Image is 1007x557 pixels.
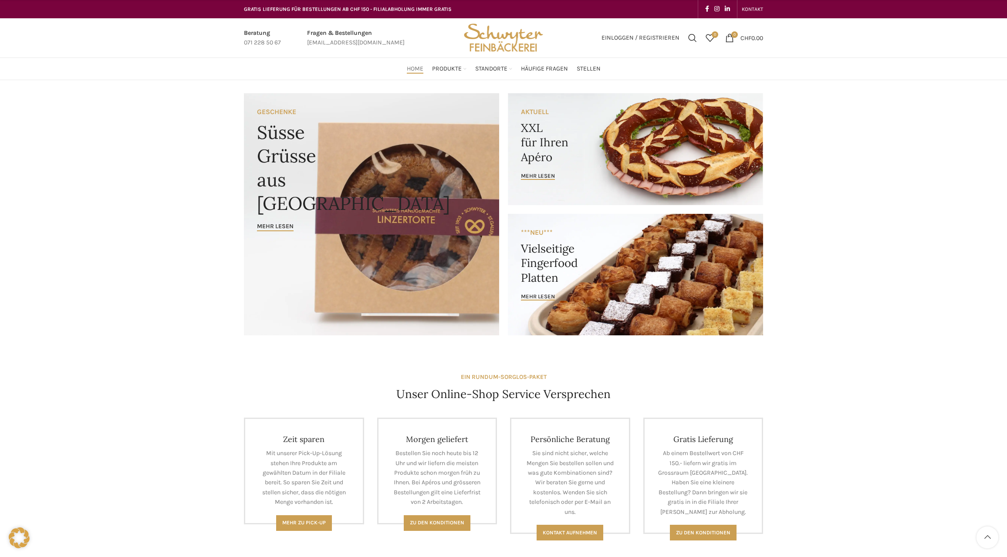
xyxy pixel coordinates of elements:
[461,373,547,381] strong: EIN RUNDUM-SORGLOS-PAKET
[742,6,763,12] span: KONTAKT
[676,530,730,536] span: Zu den konditionen
[721,29,767,47] a: 0 CHF0.00
[731,31,738,38] span: 0
[410,520,464,526] span: Zu den Konditionen
[742,0,763,18] a: KONTAKT
[276,515,332,531] a: Mehr zu Pick-Up
[703,3,712,15] a: Facebook social link
[432,60,466,78] a: Produkte
[508,214,763,335] a: Banner link
[244,93,499,335] a: Banner link
[577,60,601,78] a: Stellen
[701,29,719,47] div: Meine Wunschliste
[537,525,603,540] a: Kontakt aufnehmen
[601,35,679,41] span: Einloggen / Registrieren
[240,60,767,78] div: Main navigation
[404,515,470,531] a: Zu den Konditionen
[684,29,701,47] a: Suchen
[658,434,749,444] h4: Gratis Lieferung
[701,29,719,47] a: 0
[307,28,405,48] a: Infobox link
[475,60,512,78] a: Standorte
[521,65,568,73] span: Häufige Fragen
[740,34,763,41] bdi: 0.00
[658,449,749,517] p: Ab einem Bestellwert von CHF 150.- liefern wir gratis im Grossraum [GEOGRAPHIC_DATA]. Haben Sie e...
[712,3,722,15] a: Instagram social link
[670,525,737,540] a: Zu den konditionen
[722,3,733,15] a: Linkedin social link
[282,520,326,526] span: Mehr zu Pick-Up
[407,60,423,78] a: Home
[740,34,751,41] span: CHF
[524,434,616,444] h4: Persönliche Beratung
[392,449,483,507] p: Bestellen Sie noch heute bis 12 Uhr und wir liefern die meisten Produkte schon morgen früh zu Ihn...
[977,527,998,548] a: Scroll to top button
[597,29,684,47] a: Einloggen / Registrieren
[258,434,350,444] h4: Zeit sparen
[508,93,763,205] a: Banner link
[244,28,281,48] a: Infobox link
[475,65,507,73] span: Standorte
[396,386,611,402] h4: Unser Online-Shop Service Versprechen
[524,449,616,517] p: Sie sind nicht sicher, welche Mengen Sie bestellen sollen und was gute Kombinationen sind? Wir be...
[737,0,767,18] div: Secondary navigation
[461,34,546,41] a: Site logo
[461,18,546,57] img: Bäckerei Schwyter
[577,65,601,73] span: Stellen
[521,60,568,78] a: Häufige Fragen
[407,65,423,73] span: Home
[392,434,483,444] h4: Morgen geliefert
[543,530,597,536] span: Kontakt aufnehmen
[712,31,718,38] span: 0
[258,449,350,507] p: Mit unserer Pick-Up-Lösung stehen Ihre Produkte am gewählten Datum in der Filiale bereit. So spar...
[432,65,462,73] span: Produkte
[244,6,452,12] span: GRATIS LIEFERUNG FÜR BESTELLUNGEN AB CHF 150 - FILIALABHOLUNG IMMER GRATIS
